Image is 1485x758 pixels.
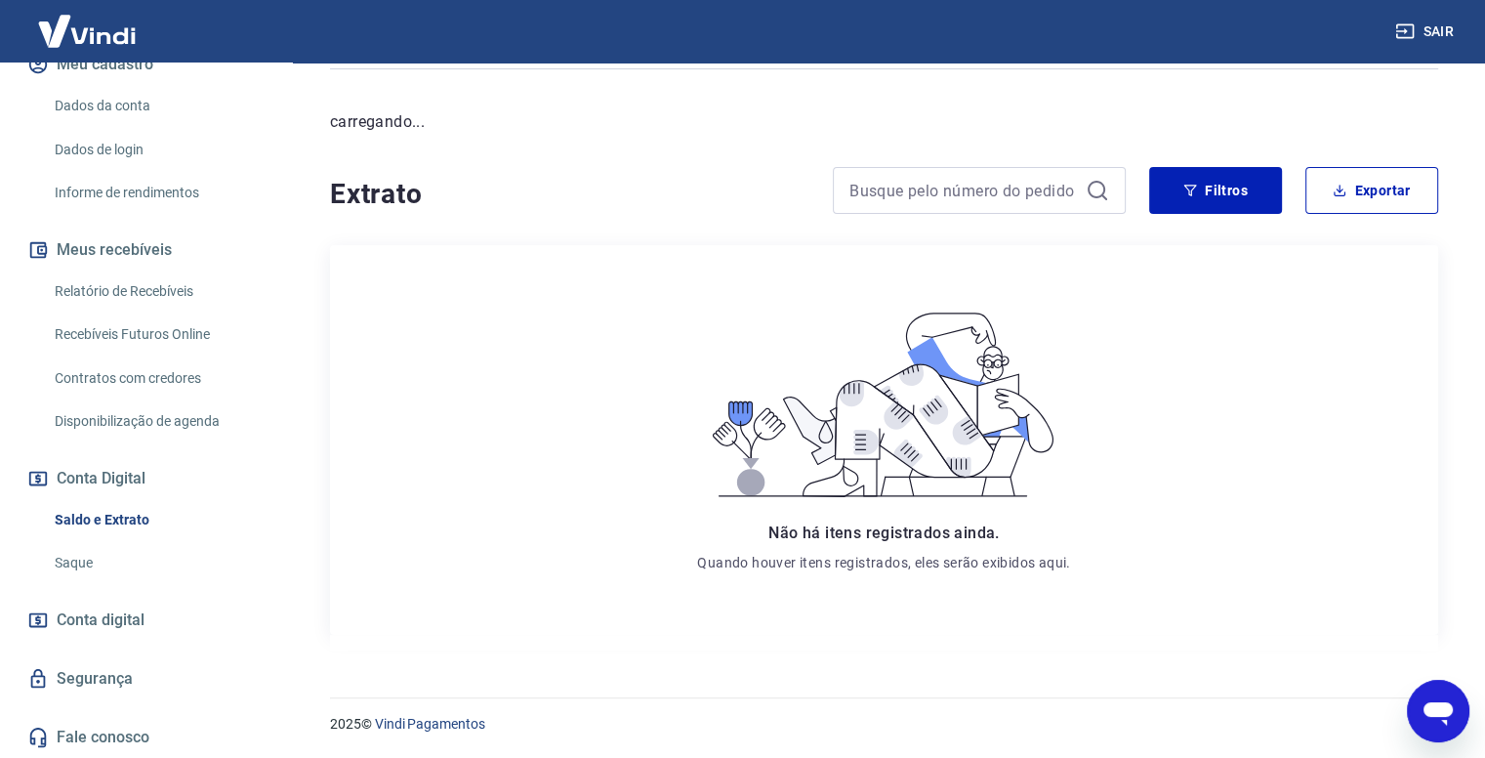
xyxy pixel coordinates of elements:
[23,229,268,272] button: Meus recebíveis
[1407,680,1469,742] iframe: Botão para abrir a janela de mensagens
[47,543,268,583] a: Saque
[1391,14,1462,50] button: Sair
[47,358,268,399] a: Contratos com credores
[1305,167,1438,214] button: Exportar
[47,272,268,312] a: Relatório de Recebíveis
[23,43,268,86] button: Meu cadastro
[47,130,268,170] a: Dados de login
[23,457,268,500] button: Conta Digital
[849,176,1078,205] input: Busque pelo número do pedido
[697,553,1070,572] p: Quando houver itens registrados, eles serão exibidos aqui.
[47,315,268,355] a: Recebíveis Futuros Online
[23,1,150,61] img: Vindi
[47,500,268,540] a: Saldo e Extrato
[23,657,268,700] a: Segurança
[330,110,1438,134] p: carregando...
[330,714,1438,735] p: 2025 ©
[57,607,144,634] span: Conta digital
[47,173,268,213] a: Informe de rendimentos
[768,524,999,542] span: Não há itens registrados ainda.
[47,86,268,126] a: Dados da conta
[375,716,485,732] a: Vindi Pagamentos
[1149,167,1282,214] button: Filtros
[23,599,268,642] a: Conta digital
[47,401,268,442] a: Disponibilização de agenda
[330,175,809,214] h4: Extrato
